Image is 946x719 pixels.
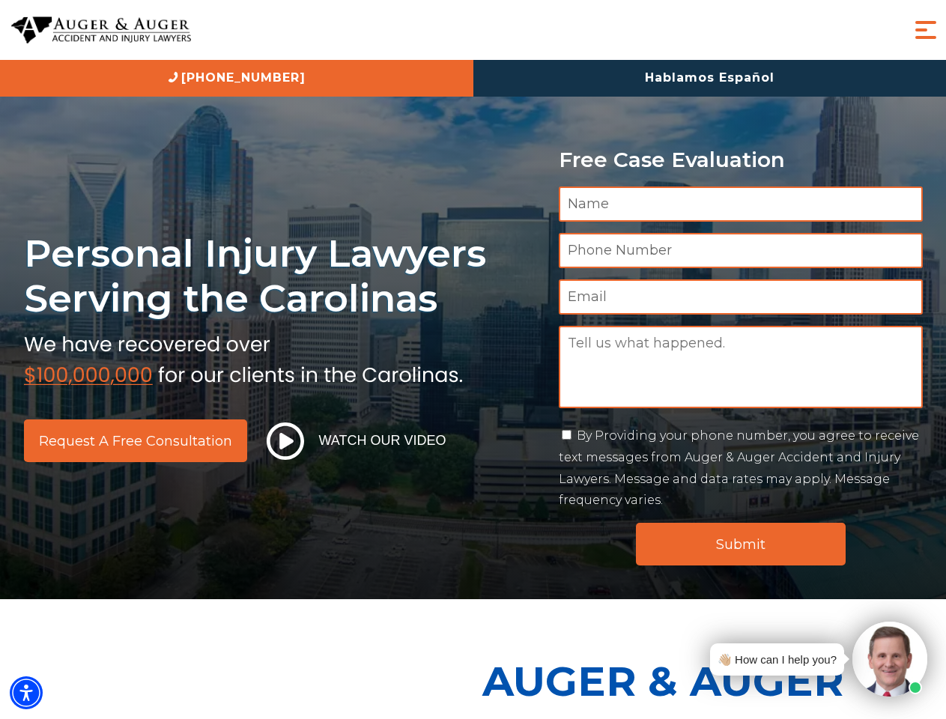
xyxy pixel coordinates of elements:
[39,434,232,448] span: Request a Free Consultation
[911,15,941,45] button: Menu
[24,329,463,386] img: sub text
[559,279,923,315] input: Email
[559,428,919,507] label: By Providing your phone number, you agree to receive text messages from Auger & Auger Accident an...
[559,233,923,268] input: Phone Number
[852,622,927,697] img: Intaker widget Avatar
[10,676,43,709] div: Accessibility Menu
[24,231,541,321] h1: Personal Injury Lawyers Serving the Carolinas
[24,419,247,462] a: Request a Free Consultation
[559,186,923,222] input: Name
[718,649,837,670] div: 👋🏼 How can I help you?
[636,523,846,565] input: Submit
[559,148,923,172] p: Free Case Evaluation
[482,644,938,718] p: Auger & Auger
[262,422,451,461] button: Watch Our Video
[11,16,191,44] img: Auger & Auger Accident and Injury Lawyers Logo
